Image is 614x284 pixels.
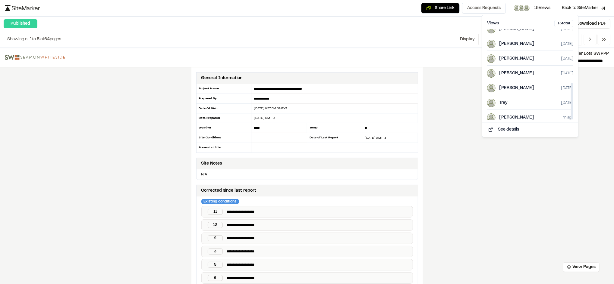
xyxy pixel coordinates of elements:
div: 15 total [554,20,573,27]
div: Published [4,19,37,28]
span: [DATE] [561,71,573,76]
span: [PERSON_NAME] [499,41,534,47]
div: Date Prepared [196,113,252,123]
div: Weather [196,123,252,133]
img: Todd Shilling [487,113,496,122]
div: Project Name [196,84,252,94]
span: 5 [37,38,39,41]
a: Back to SiteMarker [558,2,609,14]
button: Access Requests [462,3,506,14]
div: Date of Last Report [307,133,362,143]
img: Michael Sexton [524,5,530,11]
div: 11 [208,209,223,215]
span: [PERSON_NAME] [499,70,534,77]
span: Back to SiteMarker [562,5,598,11]
button: 5 [478,34,490,45]
button: Copy share link [421,3,460,14]
span: [DATE] [561,56,573,61]
p: N/A [199,172,415,177]
div: 12 [208,222,223,228]
div: 5 [208,262,223,268]
div: Corrected since last report [201,187,257,194]
button: Download PDF [567,19,610,29]
img: Thomas Williams [487,84,496,92]
div: 6 [208,275,223,281]
div: [DATE] 6:37 PM GMT-3 [251,106,417,111]
div: 3 [208,248,223,255]
div: Prepared By [196,94,252,104]
span: [DATE] [561,85,573,91]
button: See details [485,125,576,134]
span: 15 Views [534,5,550,11]
div: [DATE] GMT-3 [362,136,418,140]
span: [DATE] [561,41,573,47]
div: Site Conditions [196,133,252,143]
span: Showing of [7,38,30,41]
div: Existing conditions [201,199,239,204]
span: 1 [30,38,32,41]
img: logo-black-rebrand.svg [5,5,40,11]
div: General Information [201,75,243,82]
span: [DATE] [561,100,573,106]
img: Foster Freeman [487,69,496,78]
img: Jared holland [487,40,496,48]
img: David Coy [487,25,496,33]
div: Temp [307,123,362,133]
span: 7h ago [562,115,573,120]
img: Trey [487,99,496,107]
img: Foster Freeman [519,5,525,11]
img: Tara Scattergood [514,5,520,11]
span: Download PDF [577,20,606,27]
span: Trey [499,100,507,106]
div: Site Notes [201,160,222,167]
span: [PERSON_NAME] [499,55,534,62]
img: Victor Cooper [487,54,496,63]
button: View Pages [563,262,600,272]
span: [PERSON_NAME] [499,85,534,91]
h3: Views [487,20,499,27]
span: 64 [44,38,50,41]
div: 2 [208,235,223,241]
div: Present at Site [196,143,252,153]
span: [PERSON_NAME] [499,26,534,32]
button: Tara ScattergoodFoster FreemanMichael Sexton15Views [508,3,556,14]
p: to of pages [7,36,61,43]
span: [PERSON_NAME] [499,114,534,121]
span: [DATE] [561,26,573,32]
div: Date Of Visit [196,104,252,113]
p: Display [460,36,475,43]
p: Midtown 3B & 3C Builder Lots SWPPP [70,51,609,57]
img: file [5,55,65,60]
div: [DATE] GMT-3 [251,116,417,120]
